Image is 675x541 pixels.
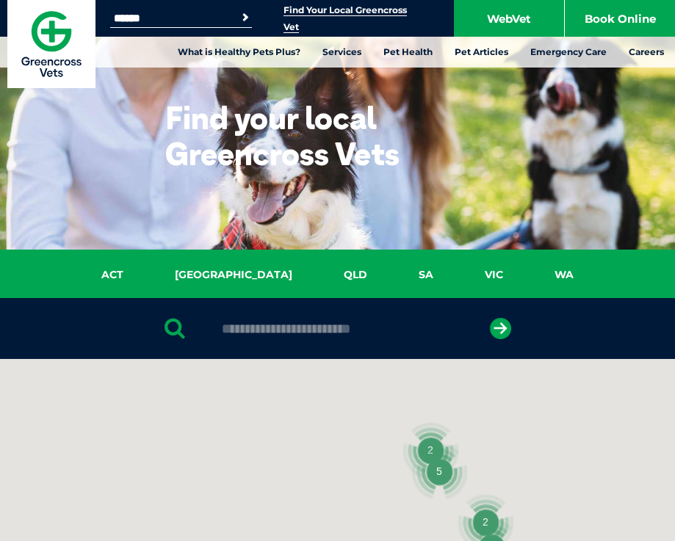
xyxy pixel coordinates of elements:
a: [GEOGRAPHIC_DATA] [149,266,318,283]
a: VIC [459,266,529,283]
a: Services [311,37,372,68]
a: Pet Health [372,37,444,68]
a: ACT [76,266,149,283]
button: Search [238,10,253,25]
a: Find Your Local Greencross Vet [284,4,407,33]
div: 5 [411,443,467,499]
a: WA [529,266,599,283]
a: QLD [318,266,393,283]
a: Careers [618,37,675,68]
h1: Find your local Greencross Vets [165,100,455,172]
a: What is Healthy Pets Plus? [167,37,311,68]
a: SA [393,266,459,283]
div: 2 [403,422,458,478]
a: Emergency Care [519,37,618,68]
a: Pet Articles [444,37,519,68]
